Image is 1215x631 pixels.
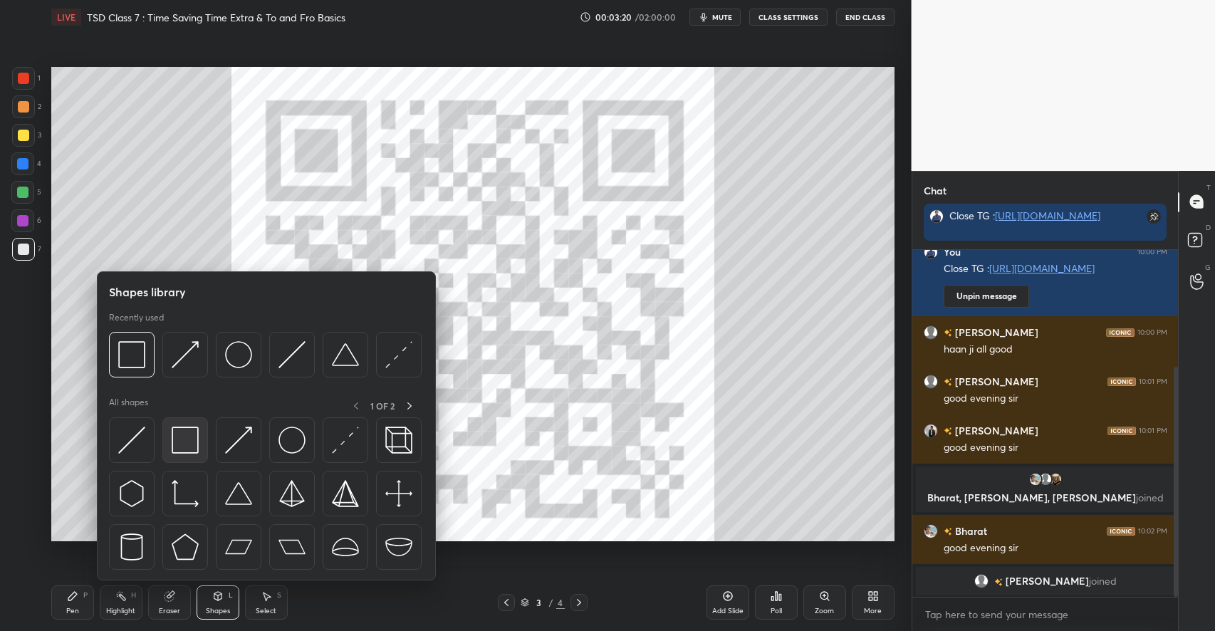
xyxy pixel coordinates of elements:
[944,441,1167,455] div: good evening sir
[944,378,952,386] img: no-rating-badge.077c3623.svg
[83,592,88,599] div: P
[1106,328,1135,336] img: iconic-dark.1390631f.png
[994,578,1003,586] img: no-rating-badge.077c3623.svg
[912,172,958,209] p: Chat
[749,9,828,26] button: CLASS SETTINGS
[924,325,938,339] img: default.png
[225,427,252,454] img: svg+xml;charset=utf-8,%3Csvg%20xmlns%3D%22http%3A%2F%2Fwww.w3.org%2F2000%2Fsvg%22%20width%3D%2230...
[278,341,306,368] img: svg+xml;charset=utf-8,%3Csvg%20xmlns%3D%22http%3A%2F%2Fwww.w3.org%2F2000%2Fsvg%22%20width%3D%2230...
[995,209,1100,222] a: [URL][DOMAIN_NAME]
[229,592,233,599] div: L
[912,250,1179,598] div: grid
[225,341,252,368] img: svg+xml;charset=utf-8,%3Csvg%20xmlns%3D%22http%3A%2F%2Fwww.w3.org%2F2000%2Fsvg%22%20width%3D%2236...
[385,427,412,454] img: svg+xml;charset=utf-8,%3Csvg%20xmlns%3D%22http%3A%2F%2Fwww.w3.org%2F2000%2Fsvg%22%20width%3D%2235...
[11,152,41,175] div: 4
[689,9,741,26] button: mute
[549,598,553,607] div: /
[87,11,345,24] h4: TSD Class 7 : Time Saving Time Extra & To and Fro Basics
[278,480,306,507] img: svg+xml;charset=utf-8,%3Csvg%20xmlns%3D%22http%3A%2F%2Fwww.w3.org%2F2000%2Fsvg%22%20width%3D%2234...
[1137,328,1167,336] div: 10:00 PM
[1138,526,1167,535] div: 10:02 PM
[924,423,938,437] img: 05e749d9c8f4492ba3b7bd8dd861dda6.jpg
[66,607,79,615] div: Pen
[256,607,276,615] div: Select
[51,9,81,26] div: LIVE
[1206,182,1211,193] p: T
[278,533,306,560] img: svg+xml;charset=utf-8,%3Csvg%20xmlns%3D%22http%3A%2F%2Fwww.w3.org%2F2000%2Fsvg%22%20width%3D%2244...
[836,9,895,26] button: End Class
[944,285,1029,308] button: Unpin message
[118,533,145,560] img: svg+xml;charset=utf-8,%3Csvg%20xmlns%3D%22http%3A%2F%2Fwww.w3.org%2F2000%2Fsvg%22%20width%3D%2228...
[1038,472,1053,486] img: default.png
[864,607,882,615] div: More
[277,592,281,599] div: S
[712,12,732,22] span: mute
[332,533,359,560] img: svg+xml;charset=utf-8,%3Csvg%20xmlns%3D%22http%3A%2F%2Fwww.w3.org%2F2000%2Fsvg%22%20width%3D%2238...
[1048,472,1063,486] img: 25feedc8cdaf4e0d839fa67c2487ca96.jpg
[206,607,230,615] div: Shapes
[12,95,41,118] div: 2
[944,528,952,536] img: no-rating-badge.077c3623.svg
[118,480,145,507] img: svg+xml;charset=utf-8,%3Csvg%20xmlns%3D%22http%3A%2F%2Fwww.w3.org%2F2000%2Fsvg%22%20width%3D%2230...
[11,181,41,204] div: 5
[1139,426,1167,434] div: 10:01 PM
[944,262,1167,276] div: Close TG :
[924,245,938,259] img: 3a6b3dcdb4d746208f5ef180f14109e5.png
[385,341,412,368] img: svg+xml;charset=utf-8,%3Csvg%20xmlns%3D%22http%3A%2F%2Fwww.w3.org%2F2000%2Fsvg%22%20width%3D%2230...
[131,592,136,599] div: H
[332,427,359,454] img: svg+xml;charset=utf-8,%3Csvg%20xmlns%3D%22http%3A%2F%2Fwww.w3.org%2F2000%2Fsvg%22%20width%3D%2230...
[385,480,412,507] img: svg+xml;charset=utf-8,%3Csvg%20xmlns%3D%22http%3A%2F%2Fwww.w3.org%2F2000%2Fsvg%22%20width%3D%2240...
[944,541,1167,556] div: good evening sir
[385,533,412,560] img: svg+xml;charset=utf-8,%3Csvg%20xmlns%3D%22http%3A%2F%2Fwww.w3.org%2F2000%2Fsvg%22%20width%3D%2238...
[12,124,41,147] div: 3
[924,374,938,388] img: default.png
[118,427,145,454] img: svg+xml;charset=utf-8,%3Csvg%20xmlns%3D%22http%3A%2F%2Fwww.w3.org%2F2000%2Fsvg%22%20width%3D%2230...
[1006,575,1089,587] span: [PERSON_NAME]
[1028,472,1043,486] img: 0855d1f39cd94220885f3572eb310123.jpg
[12,238,41,261] div: 7
[109,312,164,323] p: Recently used
[1107,526,1135,535] img: iconic-dark.1390631f.png
[944,246,961,259] h6: You
[1107,426,1136,434] img: iconic-dark.1390631f.png
[106,607,135,615] div: Highlight
[1206,222,1211,233] p: D
[172,427,199,454] img: svg+xml;charset=utf-8,%3Csvg%20xmlns%3D%22http%3A%2F%2Fwww.w3.org%2F2000%2Fsvg%22%20width%3D%2234...
[952,423,1038,438] h6: [PERSON_NAME]
[944,392,1167,406] div: good evening sir
[159,607,180,615] div: Eraser
[944,427,952,435] img: no-rating-badge.077c3623.svg
[332,341,359,368] img: svg+xml;charset=utf-8,%3Csvg%20xmlns%3D%22http%3A%2F%2Fwww.w3.org%2F2000%2Fsvg%22%20width%3D%2238...
[172,480,199,507] img: svg+xml;charset=utf-8,%3Csvg%20xmlns%3D%22http%3A%2F%2Fwww.w3.org%2F2000%2Fsvg%22%20width%3D%2233...
[11,209,41,232] div: 6
[1089,575,1117,587] span: joined
[172,341,199,368] img: svg+xml;charset=utf-8,%3Csvg%20xmlns%3D%22http%3A%2F%2Fwww.w3.org%2F2000%2Fsvg%22%20width%3D%2230...
[944,343,1167,357] div: haan ji all good
[532,598,546,607] div: 3
[952,325,1038,340] h6: [PERSON_NAME]
[929,209,944,224] img: 3a6b3dcdb4d746208f5ef180f14109e5.png
[1136,491,1164,504] span: joined
[1107,377,1136,385] img: iconic-dark.1390631f.png
[952,374,1038,389] h6: [PERSON_NAME]
[370,400,395,412] p: 1 OF 2
[924,523,938,538] img: 0855d1f39cd94220885f3572eb310123.jpg
[1137,248,1167,256] div: 10:00 PM
[815,607,834,615] div: Zoom
[225,480,252,507] img: svg+xml;charset=utf-8,%3Csvg%20xmlns%3D%22http%3A%2F%2Fwww.w3.org%2F2000%2Fsvg%22%20width%3D%2238...
[172,533,199,560] img: svg+xml;charset=utf-8,%3Csvg%20xmlns%3D%22http%3A%2F%2Fwww.w3.org%2F2000%2Fsvg%22%20width%3D%2234...
[952,523,987,538] h6: Bharat
[924,492,1167,504] p: Bharat, [PERSON_NAME], [PERSON_NAME]
[225,533,252,560] img: svg+xml;charset=utf-8,%3Csvg%20xmlns%3D%22http%3A%2F%2Fwww.w3.org%2F2000%2Fsvg%22%20width%3D%2244...
[118,341,145,368] img: svg+xml;charset=utf-8,%3Csvg%20xmlns%3D%22http%3A%2F%2Fwww.w3.org%2F2000%2Fsvg%22%20width%3D%2234...
[712,607,744,615] div: Add Slide
[1205,262,1211,273] p: G
[771,607,782,615] div: Poll
[974,574,989,588] img: default.png
[109,397,148,414] p: All shapes
[1139,377,1167,385] div: 10:01 PM
[278,427,306,454] img: svg+xml;charset=utf-8,%3Csvg%20xmlns%3D%22http%3A%2F%2Fwww.w3.org%2F2000%2Fsvg%22%20width%3D%2236...
[332,480,359,507] img: svg+xml;charset=utf-8,%3Csvg%20xmlns%3D%22http%3A%2F%2Fwww.w3.org%2F2000%2Fsvg%22%20width%3D%2234...
[12,67,41,90] div: 1
[989,261,1095,275] a: [URL][DOMAIN_NAME]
